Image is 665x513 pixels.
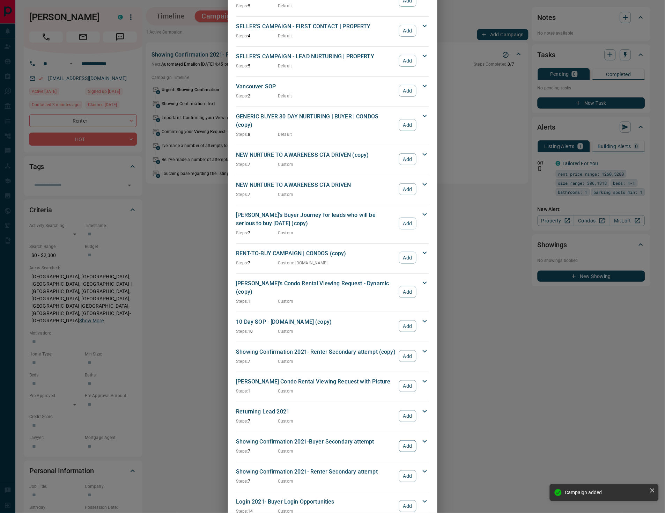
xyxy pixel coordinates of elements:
div: 10 Day SOP - [DOMAIN_NAME] (copy)Steps:10CustomAdd [236,316,429,336]
div: Returning Lead 2021Steps:7CustomAdd [236,406,429,426]
button: Add [399,183,416,195]
p: 2 [236,93,278,99]
span: Steps: [236,230,248,235]
div: Campaign added [565,490,647,496]
button: Add [399,252,416,264]
p: Default [278,93,292,99]
span: Steps: [236,64,248,68]
div: GENERIC BUYER 30 DAY NURTURING | BUYER | CONDOS (copy)Steps:8DefaultAdd [236,111,429,139]
p: Custom [278,478,294,485]
p: [PERSON_NAME]'s Condo Rental Viewing Request - Dynamic (copy) [236,279,396,296]
span: Steps: [236,299,248,304]
div: SELLER'S CAMPAIGN - FIRST CONTACT | PROPERTYSteps:4DefaultAdd [236,21,429,41]
p: Custom [278,418,294,425]
div: Showing Confirmation 2021- Renter Secondary attemptSteps:7CustomAdd [236,467,429,486]
p: GENERIC BUYER 30 DAY NURTURING | BUYER | CONDOS (copy) [236,112,396,129]
p: 8 [236,131,278,138]
p: Custom [278,230,294,236]
span: Steps: [236,449,248,454]
button: Add [399,153,416,165]
span: Steps: [236,261,248,265]
p: SELLER'S CAMPAIGN - FIRST CONTACT | PROPERTY [236,22,396,31]
p: 1 [236,388,278,395]
p: Returning Lead 2021 [236,408,396,416]
p: Default [278,33,292,39]
span: Steps: [236,479,248,484]
button: Add [399,350,416,362]
span: Steps: [236,389,248,394]
span: Steps: [236,132,248,137]
p: Custom [278,388,294,395]
span: Steps: [236,94,248,98]
button: Add [399,25,416,37]
p: RENT-TO-BUY CAMPAIGN | CONDOS (copy) [236,249,396,258]
p: 1 [236,298,278,305]
p: Vancouver SOP [236,82,396,91]
button: Add [399,286,416,298]
p: 7 [236,478,278,485]
p: Custom [278,358,294,365]
div: NEW NURTURE TO AWARENESS CTA DRIVEN (copy)Steps:7CustomAdd [236,149,429,169]
p: Default [278,3,292,9]
p: Custom [278,161,294,168]
p: Custom [278,191,294,198]
p: NEW NURTURE TO AWARENESS CTA DRIVEN (copy) [236,151,396,159]
div: Vancouver SOPSteps:2DefaultAdd [236,81,429,101]
span: Steps: [236,329,248,334]
p: Default [278,131,292,138]
button: Add [399,470,416,482]
p: 5 [236,63,278,69]
p: Custom : [DOMAIN_NAME] [278,260,328,266]
span: Steps: [236,34,248,38]
span: Steps: [236,192,248,197]
p: 10 Day SOP - [DOMAIN_NAME] (copy) [236,318,396,326]
button: Add [399,440,416,452]
div: Showing Confirmation 2021-Buyer Secondary attemptSteps:7CustomAdd [236,437,429,456]
div: NEW NURTURE TO AWARENESS CTA DRIVENSteps:7CustomAdd [236,179,429,199]
p: Showing Confirmation 2021- Renter Secondary attempt (copy) [236,348,396,356]
button: Add [399,55,416,67]
span: Steps: [236,359,248,364]
p: 7 [236,448,278,455]
span: Steps: [236,419,248,424]
p: Custom [278,448,294,455]
p: 7 [236,191,278,198]
span: Steps: [236,162,248,167]
div: Showing Confirmation 2021- Renter Secondary attempt (copy)Steps:7CustomAdd [236,346,429,366]
div: SELLER'S CAMPAIGN - LEAD NURTURING | PROPERTYSteps:5DefaultAdd [236,51,429,71]
button: Add [399,410,416,422]
button: Add [399,85,416,97]
p: 4 [236,33,278,39]
p: SELLER'S CAMPAIGN - LEAD NURTURING | PROPERTY [236,52,396,61]
span: Steps: [236,3,248,8]
p: 7 [236,260,278,266]
p: Custom [278,298,294,305]
button: Add [399,119,416,131]
p: 5 [236,3,278,9]
p: NEW NURTURE TO AWARENESS CTA DRIVEN [236,181,396,189]
p: Showing Confirmation 2021-Buyer Secondary attempt [236,438,396,446]
p: [PERSON_NAME] Condo Rental Viewing Request with Picture [236,378,396,386]
p: 10 [236,328,278,335]
button: Add [399,320,416,332]
div: [PERSON_NAME]'s Buyer Journey for leads who will be serious to buy [DATE] (copy)Steps:7CustomAdd [236,210,429,237]
button: Add [399,380,416,392]
p: 7 [236,358,278,365]
button: Add [399,218,416,229]
p: [PERSON_NAME]'s Buyer Journey for leads who will be serious to buy [DATE] (copy) [236,211,396,228]
div: [PERSON_NAME] Condo Rental Viewing Request with PictureSteps:1CustomAdd [236,376,429,396]
p: Custom [278,328,294,335]
p: 7 [236,230,278,236]
p: Showing Confirmation 2021- Renter Secondary attempt [236,468,396,476]
p: 7 [236,418,278,425]
button: Add [399,500,416,512]
p: Login 2021- Buyer Login Opportunities [236,498,396,506]
p: Default [278,63,292,69]
div: [PERSON_NAME]'s Condo Rental Viewing Request - Dynamic (copy)Steps:1CustomAdd [236,278,429,306]
p: 7 [236,161,278,168]
div: RENT-TO-BUY CAMPAIGN | CONDOS (copy)Steps:7Custom: [DOMAIN_NAME]Add [236,248,429,268]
